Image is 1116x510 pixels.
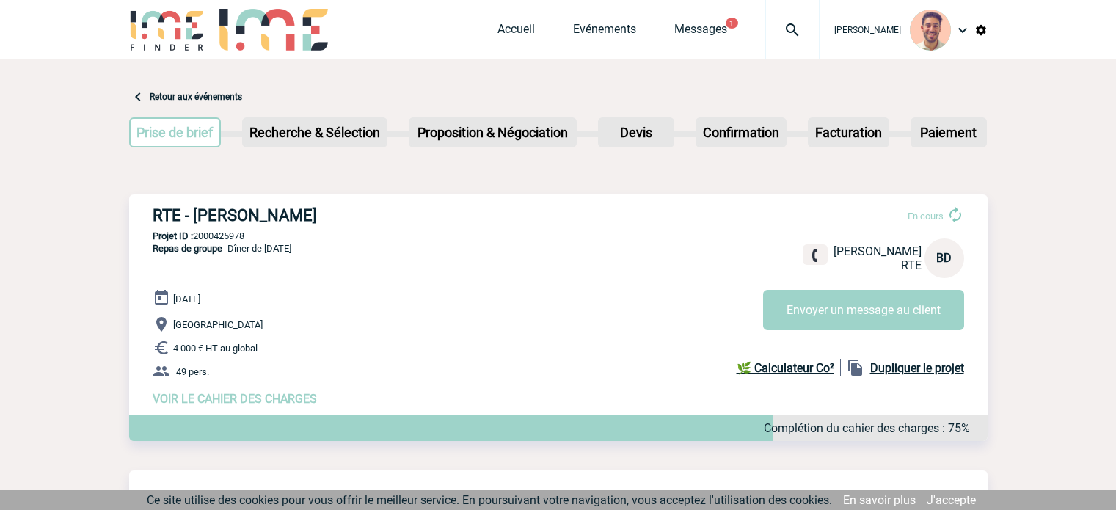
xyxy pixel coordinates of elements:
[927,493,976,507] a: J'accepte
[173,319,263,330] span: [GEOGRAPHIC_DATA]
[763,290,964,330] button: Envoyer un message au client
[131,119,220,146] p: Prise de brief
[244,119,386,146] p: Recherche & Sélection
[129,9,205,51] img: IME-Finder
[834,25,901,35] span: [PERSON_NAME]
[153,230,193,241] b: Projet ID :
[674,22,727,43] a: Messages
[912,119,985,146] p: Paiement
[809,119,888,146] p: Facturation
[153,243,291,254] span: - Dîner de [DATE]
[129,230,988,241] p: 2000425978
[153,206,593,225] h3: RTE - [PERSON_NAME]
[697,119,785,146] p: Confirmation
[153,243,222,254] span: Repas de groupe
[410,119,575,146] p: Proposition & Négociation
[843,493,916,507] a: En savoir plus
[176,366,209,377] span: 49 pers.
[153,392,317,406] a: VOIR LE CAHIER DES CHARGES
[870,361,964,375] b: Dupliquer le projet
[936,251,952,265] span: BD
[599,119,673,146] p: Devis
[150,92,242,102] a: Retour aux événements
[847,359,864,376] img: file_copy-black-24dp.png
[573,22,636,43] a: Evénements
[147,493,832,507] span: Ce site utilise des cookies pour vous offrir le meilleur service. En poursuivant votre navigation...
[908,211,944,222] span: En cours
[737,361,834,375] b: 🌿 Calculateur Co²
[809,249,822,262] img: fixe.png
[726,18,738,29] button: 1
[497,22,535,43] a: Accueil
[834,244,922,258] span: [PERSON_NAME]
[173,294,200,305] span: [DATE]
[910,10,951,51] img: 132114-0.jpg
[901,258,922,272] span: RTE
[737,359,841,376] a: 🌿 Calculateur Co²
[173,343,258,354] span: 4 000 € HT au global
